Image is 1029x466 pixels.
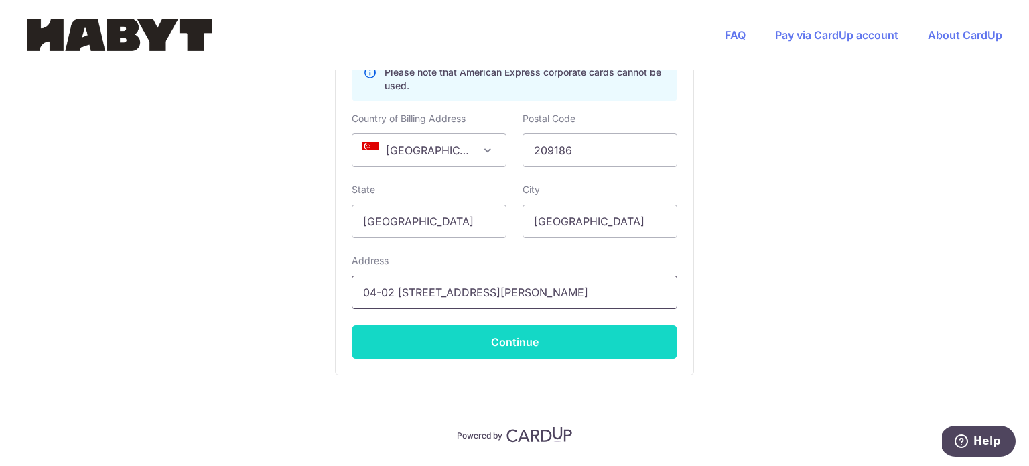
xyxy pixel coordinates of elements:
input: Example 123456 [523,133,677,167]
label: Postal Code [523,112,575,125]
span: Singapore [352,133,506,167]
button: Continue [352,325,677,359]
a: About CardUp [928,28,1002,42]
label: State [352,183,375,196]
a: FAQ [725,28,746,42]
label: Address [352,254,389,268]
span: Singapore [352,134,506,166]
a: Pay via CardUp account [775,28,898,42]
img: CardUp [506,426,572,443]
label: Country of Billing Address [352,112,466,125]
p: Powered by [457,428,502,441]
label: City [523,183,540,196]
iframe: Opens a widget where you can find more information [942,426,1016,459]
p: Please note that American Express corporate cards cannot be used. [385,66,666,93]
